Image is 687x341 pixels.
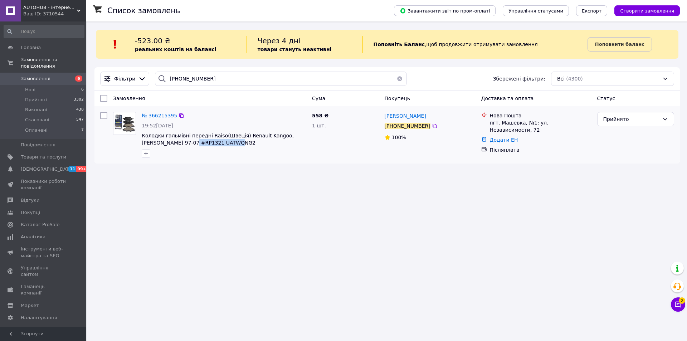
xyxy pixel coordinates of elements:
[374,42,425,47] b: Поповніть Баланс
[25,97,47,103] span: Прийняті
[582,8,602,14] span: Експорт
[21,166,74,172] span: [DEMOGRAPHIC_DATA]
[23,11,86,17] div: Ваш ID: 3710544
[4,25,84,38] input: Пошук
[21,315,57,321] span: Налаштування
[620,8,674,14] span: Створити замовлення
[385,113,426,119] span: [PERSON_NAME]
[490,112,591,119] div: Нова Пошта
[142,113,177,118] a: № 366215395
[21,283,66,296] span: Гаманець компанії
[393,72,407,86] button: Очистить
[258,47,332,52] b: товари стануть неактивні
[23,4,77,11] span: AUTOHUB - інтернет-магазин автозапчастин
[21,75,50,82] span: Замовлення
[113,96,145,101] span: Замовлення
[21,142,55,148] span: Повідомлення
[481,96,534,101] span: Доставка та оплата
[113,112,136,135] img: Фото товару
[76,107,84,113] span: 438
[68,166,76,172] span: 11
[81,127,84,133] span: 7
[490,146,591,154] div: Післяплата
[392,135,406,140] span: 100%
[385,123,430,129] div: [PHONE_NUMBER]
[21,57,86,69] span: Замовлення та повідомлення
[679,297,685,304] span: 2
[557,75,565,82] span: Всі
[21,178,66,191] span: Показники роботи компанії
[312,113,328,118] span: 558 ₴
[597,96,615,101] span: Статус
[155,72,407,86] input: Пошук за номером замовлення, ПІБ покупця, номером телефону, Email, номером накладної
[21,246,66,259] span: Інструменти веб-майстра та SEO
[595,42,644,47] b: Поповнити баланс
[566,76,583,82] span: (4300)
[394,5,496,16] button: Завантажити звіт по пром-оплаті
[25,107,47,113] span: Виконані
[25,127,48,133] span: Оплачені
[312,123,326,128] span: 1 шт.
[135,36,170,45] span: -523.00 ₴
[588,37,652,52] a: Поповнити баланс
[25,87,35,93] span: Нові
[508,8,563,14] span: Управління статусами
[607,8,680,13] a: Створити замовлення
[21,44,41,51] span: Головна
[135,47,216,52] b: реальних коштів на балансі
[21,302,39,309] span: Маркет
[614,5,680,16] button: Створити замовлення
[385,96,410,101] span: Покупець
[142,133,294,146] a: Колодки гальмівні передні Raiso(Швеція) Renault Kangoo, [PERSON_NAME] 97-07 #RP1321 UATWQNG2
[400,8,490,14] span: Завантажити звіт по пром-оплаті
[21,265,66,278] span: Управління сайтом
[74,97,84,103] span: 3302
[362,36,588,53] div: , щоб продовжити отримувати замовлення
[385,112,426,120] a: [PERSON_NAME]
[21,221,59,228] span: Каталог ProSale
[490,119,591,133] div: пгт. Машевка, №1: ул. Независимости, 72
[110,39,121,50] img: :exclamation:
[25,117,49,123] span: Скасовані
[312,96,325,101] span: Cума
[503,5,569,16] button: Управління статусами
[81,87,84,93] span: 6
[603,115,659,123] div: Прийнято
[21,234,45,240] span: Аналітика
[490,137,518,143] a: Додати ЕН
[21,154,66,160] span: Товари та послуги
[76,166,88,172] span: 99+
[493,75,545,82] span: Збережені фільтри:
[75,75,82,82] span: 6
[258,36,301,45] span: Через 4 дні
[142,123,173,128] span: 19:52[DATE]
[21,197,39,204] span: Відгуки
[107,6,180,15] h1: Список замовлень
[21,209,40,216] span: Покупці
[76,117,84,123] span: 547
[114,75,135,82] span: Фільтри
[576,5,608,16] button: Експорт
[671,297,685,312] button: Чат з покупцем2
